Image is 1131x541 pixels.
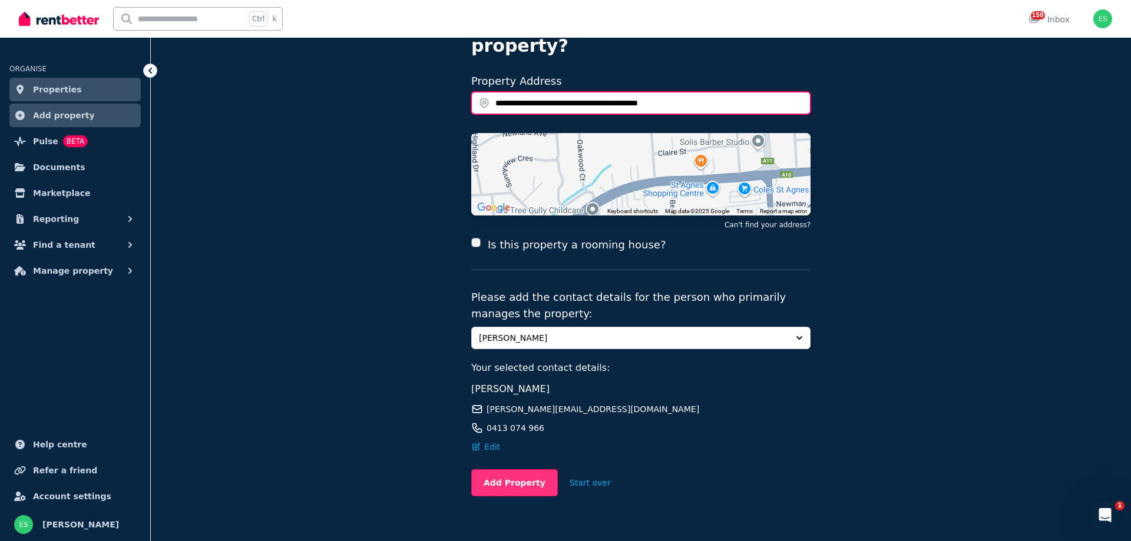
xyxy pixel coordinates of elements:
button: Reporting [9,207,141,231]
img: Google [474,200,513,215]
button: Can't find your address? [725,220,811,230]
span: [PERSON_NAME] [479,332,786,344]
span: Edit [484,441,500,453]
a: Terms (opens in new tab) [736,208,753,214]
a: Add property [9,104,141,127]
button: Edit [471,441,500,453]
span: BETA [63,135,88,147]
span: Add property [33,108,95,122]
span: [PERSON_NAME] [471,383,550,394]
span: k [272,14,276,24]
img: Elba Saleh [1093,9,1112,28]
p: Your selected contact details: [471,361,811,375]
button: Find a tenant [9,233,141,257]
span: Account settings [33,489,111,503]
button: Add Property [471,469,558,496]
label: Property Address [471,75,562,87]
a: PulseBETA [9,130,141,153]
span: 150 [1031,11,1045,19]
p: Please add the contact details for the person who primarily manages the property: [471,289,811,322]
a: Documents [9,155,141,179]
iframe: Intercom live chat [1091,501,1119,529]
span: Marketplace [33,186,90,200]
button: [PERSON_NAME] [471,327,811,349]
span: Manage property [33,264,113,278]
span: Map data ©2025 Google [665,208,729,214]
span: Reporting [33,212,79,226]
a: Help centre [9,433,141,456]
span: Refer a friend [33,463,97,477]
span: 1 [1115,501,1125,510]
span: Find a tenant [33,238,95,252]
button: Manage property [9,259,141,283]
a: Report a map error [760,208,807,214]
button: Keyboard shortcuts [607,207,658,215]
span: ORGANISE [9,65,47,73]
a: Marketplace [9,181,141,205]
a: Refer a friend [9,459,141,482]
a: Open this area in Google Maps (opens a new window) [474,200,513,215]
a: Account settings [9,484,141,508]
span: [PERSON_NAME] [42,517,119,532]
span: Ctrl [249,11,267,26]
img: Elba Saleh [14,515,33,534]
span: Help centre [33,437,87,452]
img: RentBetter [19,10,99,28]
span: 0413 074 966 [487,422,544,434]
button: Start over [558,470,623,496]
span: [PERSON_NAME][EMAIL_ADDRESS][DOMAIN_NAME] [487,403,699,415]
span: Pulse [33,134,58,148]
label: Is this property a rooming house? [488,237,666,253]
div: Inbox [1029,14,1070,25]
a: Properties [9,78,141,101]
span: Properties [33,82,82,97]
span: Documents [33,160,85,174]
